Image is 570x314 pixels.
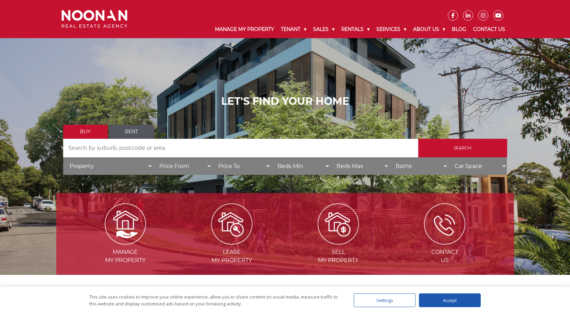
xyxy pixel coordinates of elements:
[73,220,178,263] a: Managemy Property
[392,248,497,265] span: Contact Us
[61,10,127,28] img: Noonan Real Estate Agency
[211,203,252,245] img: Lease my property
[418,139,507,157] input: Search
[63,139,418,157] input: Search by suburb, postcode or area
[212,21,277,38] a: Manage My Property
[419,293,481,307] div: Accept
[354,293,415,307] div: Settings
[63,125,108,139] a: Buy
[73,248,178,265] span: Manage my Property
[179,220,284,263] a: Leasemy Property
[338,21,373,38] a: Rentals
[63,95,507,108] h1: LET'S FIND YOUR HOME
[424,203,465,245] img: ICONS
[109,125,154,139] a: Rent
[448,21,470,38] a: Blog
[410,21,448,38] a: About Us
[179,248,284,265] span: Lease my Property
[310,21,338,38] a: Sales
[286,220,391,263] a: Sellmy Property
[89,293,340,307] div: This site uses cookies to improve your online experience, allow you to share content on social me...
[277,21,310,38] a: Tenant
[286,248,391,265] span: Sell my Property
[105,203,146,245] img: Manage my Property
[392,220,497,263] a: ContactUs
[318,203,359,245] img: Sell my property
[373,21,410,38] a: Services
[470,21,509,38] a: Contact Us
